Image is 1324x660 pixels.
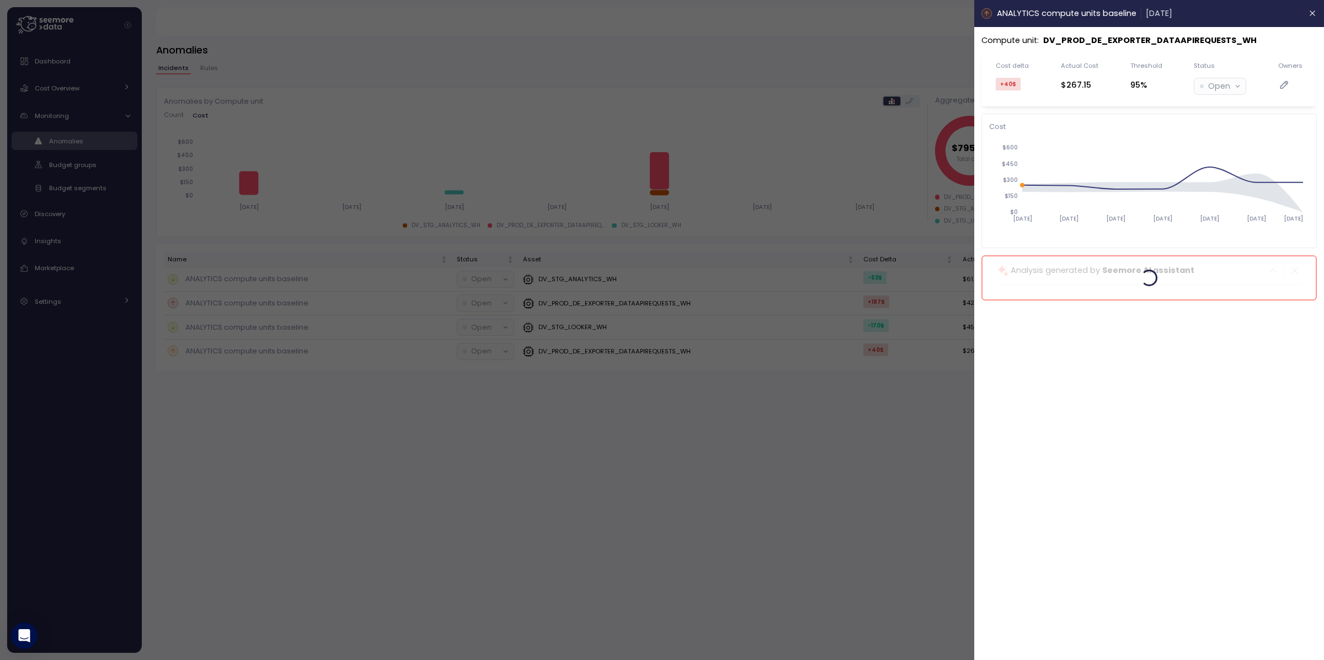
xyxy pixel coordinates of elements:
[997,7,1136,20] p: ANALYTICS compute units baseline
[1195,78,1246,94] button: Open
[996,61,1029,70] div: Cost delta
[1013,215,1032,222] tspan: [DATE]
[1194,61,1215,70] div: Status
[1003,176,1018,184] tspan: $300
[1247,215,1266,222] tspan: [DATE]
[1061,79,1098,92] div: $267.15
[1130,79,1162,92] div: 95%
[1153,215,1172,222] tspan: [DATE]
[996,78,1021,91] div: +40 $
[1010,209,1018,216] tspan: $0
[1002,144,1018,152] tspan: $600
[1209,80,1231,93] p: Open
[1005,193,1018,200] tspan: $150
[1278,61,1302,70] div: Owners
[1061,61,1098,70] div: Actual Cost
[1284,215,1303,222] tspan: [DATE]
[1106,215,1125,222] tspan: [DATE]
[1146,7,1172,20] p: [DATE]
[1130,61,1162,70] div: Threshold
[1060,215,1079,222] tspan: [DATE]
[11,623,38,649] div: Open Intercom Messenger
[1200,215,1219,222] tspan: [DATE]
[1043,34,1257,47] p: DV_PROD_DE_EXPORTER_DATAAPIREQUESTS_WH
[989,121,1309,132] p: Cost
[981,34,1039,47] p: Compute unit :
[1002,160,1018,168] tspan: $450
